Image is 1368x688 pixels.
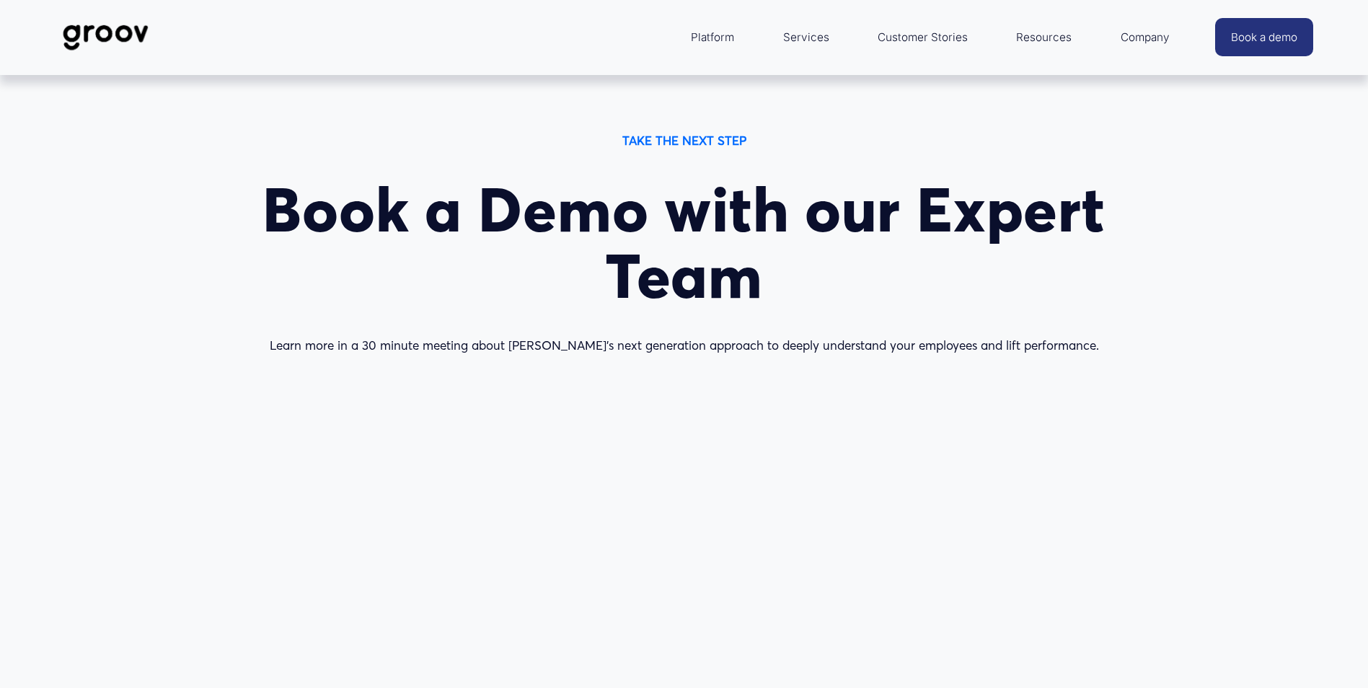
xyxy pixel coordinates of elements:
[1113,20,1177,55] a: folder dropdown
[776,20,837,55] a: Services
[691,27,734,48] span: Platform
[1215,18,1313,56] a: Book a demo
[1016,27,1072,48] span: Resources
[870,20,975,55] a: Customer Stories
[622,133,746,148] strong: TAKE THE NEXT STEP
[55,14,156,61] img: Groov | Workplace Science Platform | Unlock Performance | Drive Results
[1121,27,1170,48] span: Company
[1009,20,1079,55] a: folder dropdown
[180,177,1188,311] h1: Book a Demo with our Expert Team
[684,20,741,55] a: folder dropdown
